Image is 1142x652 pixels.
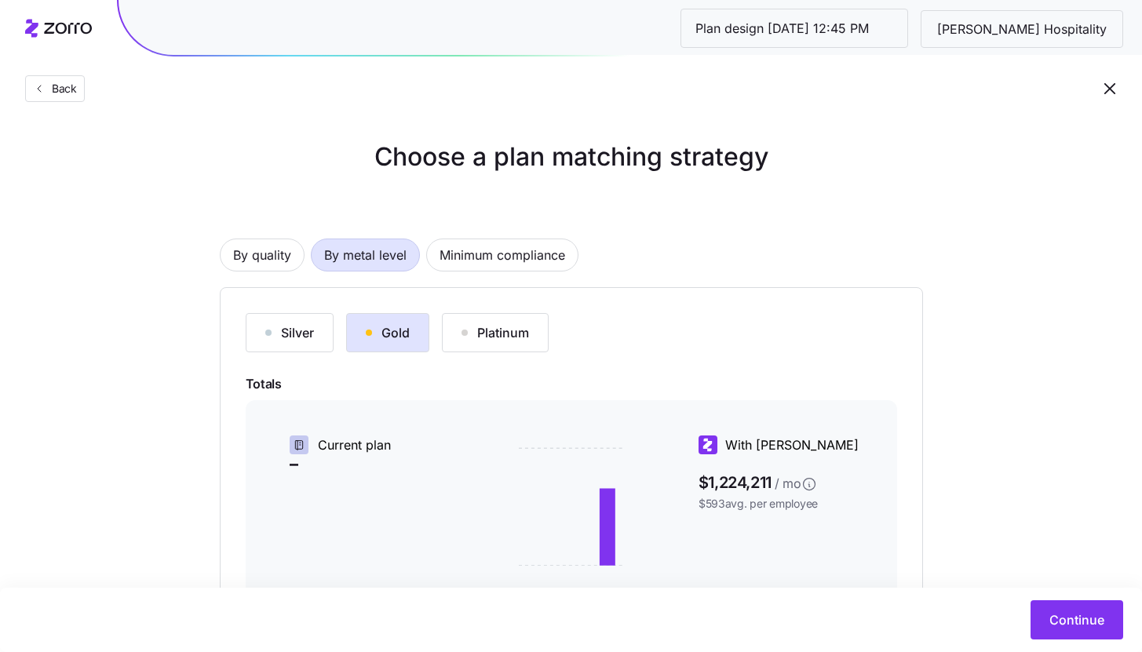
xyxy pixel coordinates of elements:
span: Back [46,81,77,97]
div: Current plan [290,435,463,455]
span: By quality [233,239,291,271]
button: Gold [346,313,429,352]
span: Totals [246,374,897,394]
span: $593 avg. per employee [699,496,872,512]
div: Gold [366,323,410,342]
div: Silver [265,323,314,342]
span: [PERSON_NAME] Hospitality [925,20,1119,39]
button: Silver [246,313,334,352]
span: Continue [1049,610,1104,629]
button: Continue [1031,600,1123,639]
div: With [PERSON_NAME] [699,435,872,455]
h1: Choose a plan matching strategy [182,138,961,176]
button: Platinum [442,313,549,352]
span: By metal level [324,239,407,271]
span: $1,224,211 [699,468,872,493]
div: Platinum [462,323,529,342]
button: Minimum compliance [426,239,578,271]
span: / mo [775,474,801,494]
button: By metal level [311,239,420,271]
button: By quality [220,239,305,271]
span: Minimum compliance [440,239,565,271]
button: Back [25,75,85,102]
span: – [290,455,463,472]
